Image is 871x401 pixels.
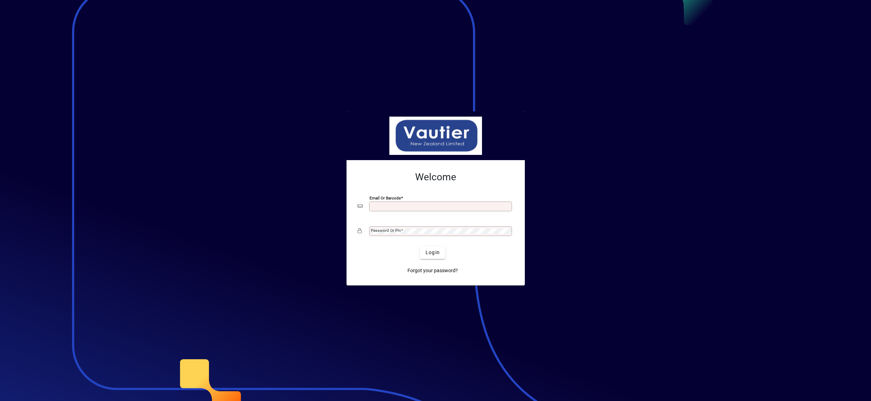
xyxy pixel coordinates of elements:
h2: Welcome [358,171,514,183]
mat-label: Email or Barcode [370,195,401,200]
span: Login [426,249,440,256]
button: Login [420,246,445,259]
a: Forgot your password? [405,265,461,277]
span: Forgot your password? [407,267,458,274]
mat-label: Password or Pin [371,228,401,233]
